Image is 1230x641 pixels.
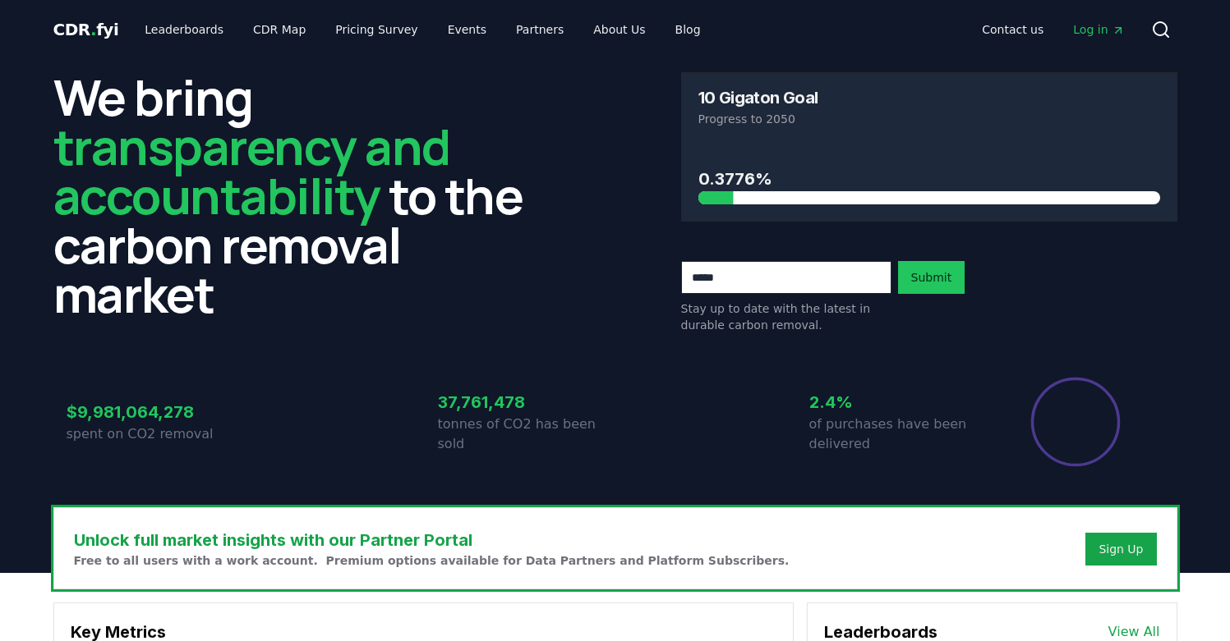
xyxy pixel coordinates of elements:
[1060,15,1137,44] a: Log in
[53,18,119,41] a: CDR.fyi
[681,300,891,333] p: Stay up to date with the latest in durable carbon removal.
[438,414,615,454] p: tonnes of CO2 has been sold
[898,261,965,294] button: Submit
[809,390,987,414] h3: 2.4%
[662,15,714,44] a: Blog
[74,528,790,552] h3: Unlock full market insights with our Partner Portal
[969,15,1057,44] a: Contact us
[1085,533,1156,565] button: Sign Up
[53,20,119,39] span: CDR fyi
[1073,21,1124,38] span: Log in
[240,15,319,44] a: CDR Map
[1099,541,1143,557] a: Sign Up
[53,112,450,229] span: transparency and accountability
[698,167,1160,191] h3: 0.3776%
[435,15,500,44] a: Events
[131,15,713,44] nav: Main
[438,390,615,414] h3: 37,761,478
[698,111,1160,127] p: Progress to 2050
[67,400,244,424] h3: $9,981,064,278
[809,414,987,454] p: of purchases have been delivered
[503,15,577,44] a: Partners
[67,424,244,444] p: spent on CO2 removal
[131,15,237,44] a: Leaderboards
[322,15,431,44] a: Pricing Survey
[969,15,1137,44] nav: Main
[90,20,96,39] span: .
[74,552,790,569] p: Free to all users with a work account. Premium options available for Data Partners and Platform S...
[53,72,550,318] h2: We bring to the carbon removal market
[1030,376,1122,468] div: Percentage of sales delivered
[580,15,658,44] a: About Us
[698,89,818,106] h3: 10 Gigaton Goal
